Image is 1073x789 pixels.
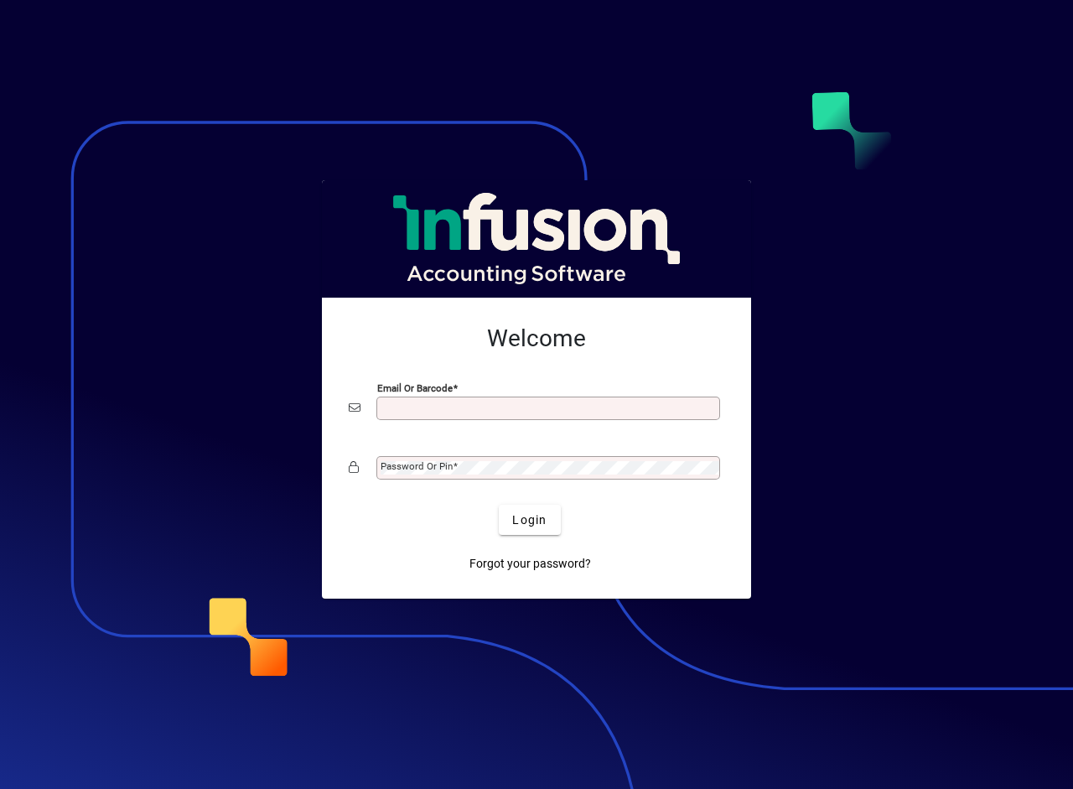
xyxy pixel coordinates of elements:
[377,382,453,394] mat-label: Email or Barcode
[499,505,560,535] button: Login
[469,555,591,573] span: Forgot your password?
[463,548,598,579] a: Forgot your password?
[349,324,724,353] h2: Welcome
[512,511,547,529] span: Login
[381,460,453,472] mat-label: Password or Pin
